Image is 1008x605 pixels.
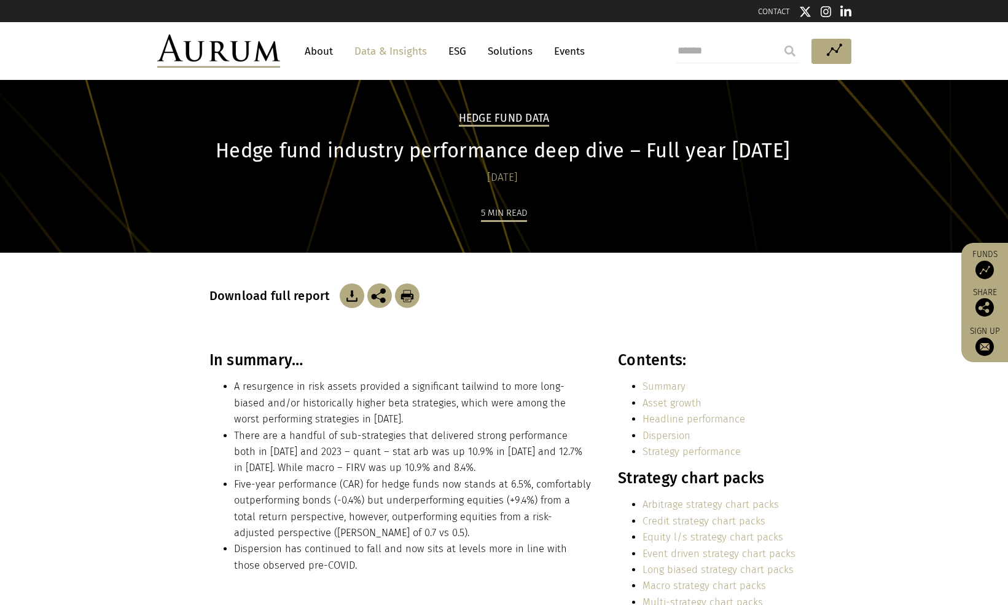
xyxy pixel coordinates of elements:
a: Sign up [967,326,1002,356]
img: Download Article [340,283,364,308]
img: Linkedin icon [840,6,851,18]
div: 5 min read [481,205,527,222]
a: CONTACT [758,7,790,16]
a: Dispersion [643,430,690,441]
a: Arbitrage strategy chart packs [643,499,779,510]
img: Twitter icon [799,6,811,18]
div: [DATE] [209,169,796,186]
img: Share this post [975,298,994,317]
h3: Contents: [618,351,795,370]
h2: Hedge Fund Data [459,112,550,127]
h3: In summary… [209,351,592,370]
h3: Strategy chart packs [618,469,795,488]
a: Strategy performance [643,446,741,457]
h1: Hedge fund industry performance deep dive – Full year [DATE] [209,139,796,163]
a: Event driven strategy chart packs [643,548,795,560]
img: Share this post [367,283,392,308]
a: ESG [442,40,472,63]
a: Equity l/s strategy chart packs [643,531,783,543]
a: Macro strategy chart packs [643,580,766,591]
a: Funds [967,249,1002,279]
input: Submit [778,39,802,63]
a: Events [548,40,585,63]
div: Share [967,288,1002,317]
a: About [299,40,339,63]
a: Data & Insights [348,40,433,63]
img: Sign up to our newsletter [975,338,994,356]
li: There are a handful of sub-strategies that delivered strong performance both in [DATE] and 2023 –... [234,428,592,476]
img: Download Article [395,283,420,308]
li: Five-year performance (CAR) for hedge funds now stands at 6.5%, comfortably outperforming bonds (... [234,476,592,542]
a: Credit strategy chart packs [643,515,765,527]
a: Asset growth [643,397,701,409]
img: Access Funds [975,261,994,279]
a: Headline performance [643,413,745,425]
img: Aurum [157,34,280,68]
img: Instagram icon [821,6,832,18]
a: Summary [643,381,686,392]
a: Long biased strategy chart packs [643,564,794,575]
a: Solutions [482,40,539,63]
h3: Download full report [209,288,337,303]
li: Dispersion has continued to fall and now sits at levels more in line with those observed pre-COVID. [234,541,592,574]
li: A resurgence in risk assets provided a significant tailwind to more long-biased and/or historical... [234,379,592,427]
